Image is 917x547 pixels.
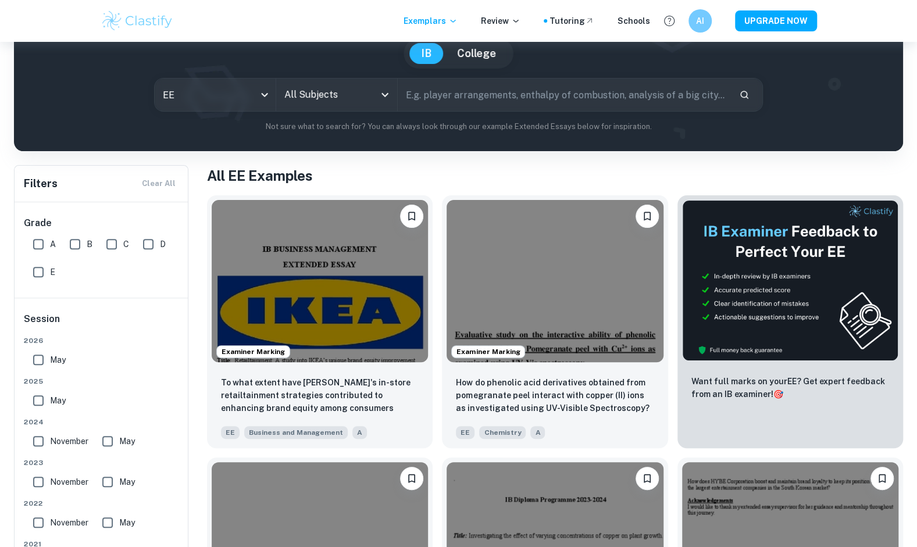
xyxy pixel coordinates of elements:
img: Thumbnail [682,200,898,361]
span: 2025 [24,376,180,387]
a: Tutoring [550,15,594,27]
button: College [445,43,508,64]
a: Examiner MarkingBookmarkHow do phenolic acid derivatives obtained from pomegranate peel interact ... [442,195,668,448]
h6: Filters [24,176,58,192]
p: Review [481,15,520,27]
h6: Grade [24,216,180,230]
a: ThumbnailWant full marks on yourEE? Get expert feedback from an IB examiner! [677,195,903,448]
button: Bookmark [636,205,659,228]
button: Open [377,87,393,103]
p: To what extent have IKEA's in-store retailtainment strategies contributed to enhancing brand equi... [221,376,419,416]
button: Bookmark [636,467,659,490]
span: E [50,266,55,278]
span: A [352,426,367,439]
span: C [123,238,129,251]
h6: AI [693,15,707,27]
a: Examiner MarkingBookmarkTo what extent have IKEA's in-store retailtainment strategies contributed... [207,195,433,448]
span: May [119,516,135,529]
span: Chemistry [479,426,526,439]
button: Search [734,85,754,105]
span: B [87,238,92,251]
span: November [50,476,88,488]
span: EE [221,426,240,439]
button: UPGRADE NOW [735,10,817,31]
h6: Session [24,312,180,335]
button: AI [688,9,712,33]
span: 2024 [24,417,180,427]
span: Business and Management [244,426,348,439]
a: Schools [618,15,650,27]
span: November [50,516,88,529]
span: May [119,476,135,488]
p: Want full marks on your EE ? Get expert feedback from an IB examiner! [691,375,889,401]
span: May [119,435,135,448]
img: Chemistry EE example thumbnail: How do phenolic acid derivatives obtaine [447,200,663,362]
p: Exemplars [404,15,458,27]
button: Bookmark [870,467,894,490]
span: Examiner Marking [217,346,290,357]
span: EE [456,426,474,439]
p: Not sure what to search for? You can always look through our example Extended Essays below for in... [23,121,894,133]
img: Clastify logo [101,9,174,33]
button: Bookmark [400,205,423,228]
button: Bookmark [400,467,423,490]
span: A [530,426,545,439]
span: A [50,238,56,251]
p: How do phenolic acid derivatives obtained from pomegranate peel interact with copper (II) ions as... [456,376,654,414]
h1: All EE Examples [207,165,903,186]
input: E.g. player arrangements, enthalpy of combustion, analysis of a big city... [398,78,730,111]
span: D [160,238,166,251]
div: EE [155,78,276,111]
span: November [50,435,88,448]
span: 2026 [24,335,180,346]
span: 🎯 [773,389,783,399]
button: Help and Feedback [659,11,679,31]
span: 2022 [24,498,180,509]
img: Business and Management EE example thumbnail: To what extent have IKEA's in-store reta [212,200,428,362]
span: Examiner Marking [452,346,524,357]
button: IB [409,43,443,64]
span: 2023 [24,457,180,468]
span: May [50,353,66,366]
span: May [50,394,66,407]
